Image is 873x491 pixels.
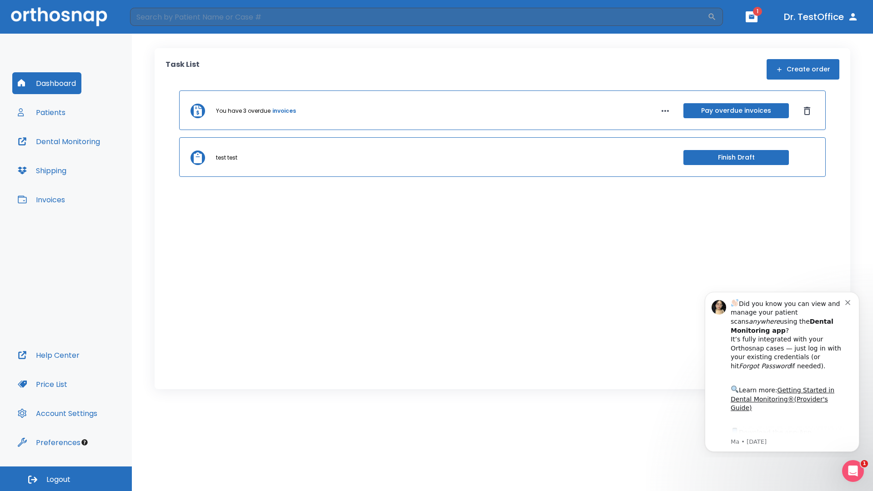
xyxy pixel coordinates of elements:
[46,475,70,485] span: Logout
[12,431,86,453] button: Preferences
[780,9,862,25] button: Dr. TestOffice
[767,59,839,80] button: Create order
[11,7,107,26] img: Orthosnap
[753,7,762,16] span: 1
[12,130,105,152] button: Dental Monitoring
[800,104,814,118] button: Dismiss
[130,8,707,26] input: Search by Patient Name or Case #
[40,143,154,189] div: Download the app: | ​ Let us know if you need help getting started!
[40,145,120,161] a: App Store
[12,72,81,94] button: Dashboard
[216,154,237,162] p: test test
[691,284,873,457] iframe: Intercom notifications message
[683,103,789,118] button: Pay overdue invoices
[12,373,73,395] button: Price List
[683,150,789,165] button: Finish Draft
[40,154,154,162] p: Message from Ma, sent 8w ago
[166,59,200,80] p: Task List
[12,344,85,366] button: Help Center
[842,460,864,482] iframe: Intercom live chat
[12,160,72,181] button: Shipping
[861,460,868,467] span: 1
[272,107,296,115] a: invoices
[216,107,271,115] p: You have 3 overdue
[12,101,71,123] button: Patients
[12,402,103,424] button: Account Settings
[154,14,161,21] button: Dismiss notification
[80,438,89,446] div: Tooltip anchor
[12,189,70,210] button: Invoices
